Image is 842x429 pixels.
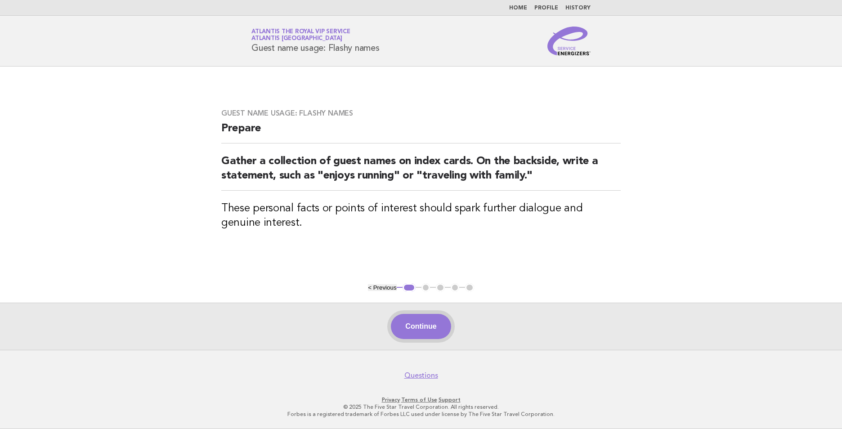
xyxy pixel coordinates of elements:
a: Support [439,397,461,403]
a: Atlantis the Royal VIP ServiceAtlantis [GEOGRAPHIC_DATA] [251,29,350,41]
a: Home [509,5,527,11]
p: · · [146,396,696,403]
a: Profile [534,5,558,11]
button: < Previous [368,284,396,291]
button: Continue [391,314,451,339]
a: Terms of Use [401,397,437,403]
a: Privacy [382,397,400,403]
h3: These personal facts or points of interest should spark further dialogue and genuine interest. [221,201,621,230]
h2: Prepare [221,121,621,143]
p: © 2025 The Five Star Travel Corporation. All rights reserved. [146,403,696,411]
p: Forbes is a registered trademark of Forbes LLC used under license by The Five Star Travel Corpora... [146,411,696,418]
button: 1 [403,283,416,292]
h1: Guest name usage: Flashy names [251,29,380,53]
a: Questions [404,371,438,380]
img: Service Energizers [547,27,591,55]
h2: Gather a collection of guest names on index cards. On the backside, write a statement, such as "e... [221,154,621,191]
h3: Guest name usage: Flashy names [221,109,621,118]
a: History [565,5,591,11]
span: Atlantis [GEOGRAPHIC_DATA] [251,36,342,42]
